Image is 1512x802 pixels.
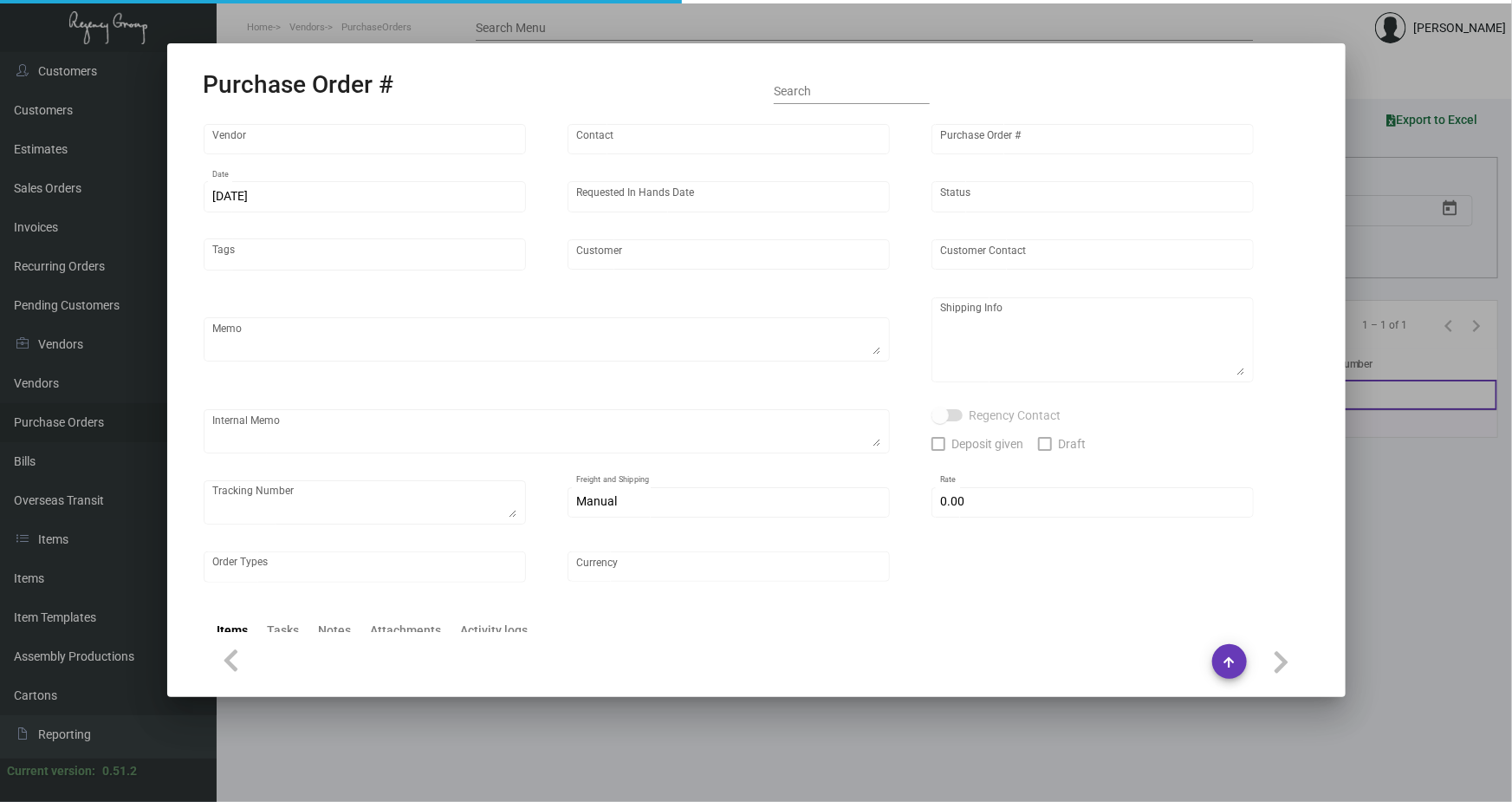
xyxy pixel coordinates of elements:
[7,762,95,780] div: Current version:
[217,622,248,640] div: Items
[102,762,137,780] div: 0.51.2
[370,622,441,640] div: Attachments
[460,622,528,640] div: Activity logs
[318,622,351,640] div: Notes
[204,70,394,100] h2: Purchase Order #
[1059,434,1087,454] span: Draft
[970,405,1061,426] span: Regency Contact
[952,434,1024,454] span: Deposit given
[576,494,617,508] span: Manual
[267,622,299,640] div: Tasks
